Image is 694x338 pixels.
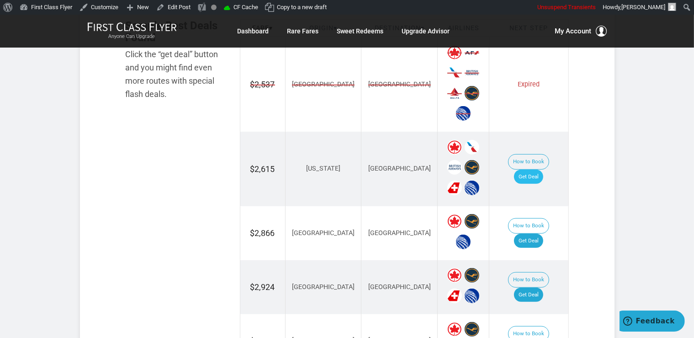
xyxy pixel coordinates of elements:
[447,140,462,155] span: Air Canada
[514,170,543,184] a: Get Deal
[508,218,549,234] button: How to Book
[465,160,479,175] span: Lufthansa
[514,234,543,248] a: Get Deal
[465,289,479,303] span: United
[465,140,479,155] span: American Airlines
[555,26,607,37] button: My Account
[368,283,431,291] span: [GEOGRAPHIC_DATA]
[250,228,275,238] span: $2,866
[368,165,431,172] span: [GEOGRAPHIC_DATA]
[447,322,462,337] span: Air Canada
[447,289,462,303] span: Swiss
[456,106,471,121] span: United
[287,23,319,39] a: Rare Fares
[292,283,355,291] span: [GEOGRAPHIC_DATA]
[447,214,462,229] span: Air Canada
[447,45,462,60] span: Air Canada
[620,311,685,333] iframe: Opens a widget where you can find more information
[447,65,462,80] span: American Airlines
[250,282,275,292] span: $2,924
[447,181,462,195] span: Swiss
[508,272,549,288] button: How to Book
[465,45,479,60] span: Air France
[456,235,471,249] span: United
[514,288,543,302] a: Get Deal
[465,86,479,101] span: Lufthansa
[465,65,479,80] span: British Airways
[87,33,177,40] small: Anyone Can Upgrade
[306,165,340,172] span: [US_STATE]
[518,80,540,88] span: Expired
[337,23,384,39] a: Sweet Redeems
[250,164,275,174] span: $2,615
[292,80,355,90] span: [GEOGRAPHIC_DATA]
[447,86,462,101] span: Delta Airlines
[465,181,479,195] span: United
[402,23,450,39] a: Upgrade Advisor
[447,268,462,283] span: Air Canada
[87,22,177,32] img: First Class Flyer
[508,154,549,170] button: How to Book
[368,80,431,90] span: [GEOGRAPHIC_DATA]
[555,26,592,37] span: My Account
[250,79,275,91] span: $2,537
[126,48,226,101] div: Click the “get deal” button and you might find even more routes with special flash deals.
[465,268,479,283] span: Lufthansa
[368,229,431,237] span: [GEOGRAPHIC_DATA]
[465,214,479,229] span: Lufthansa
[621,4,665,11] span: [PERSON_NAME]
[87,22,177,40] a: First Class FlyerAnyone Can Upgrade
[447,160,462,175] span: British Airways
[238,23,269,39] a: Dashboard
[292,229,355,237] span: [GEOGRAPHIC_DATA]
[465,322,479,337] span: Lufthansa
[537,4,596,11] span: Unsuspend Transients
